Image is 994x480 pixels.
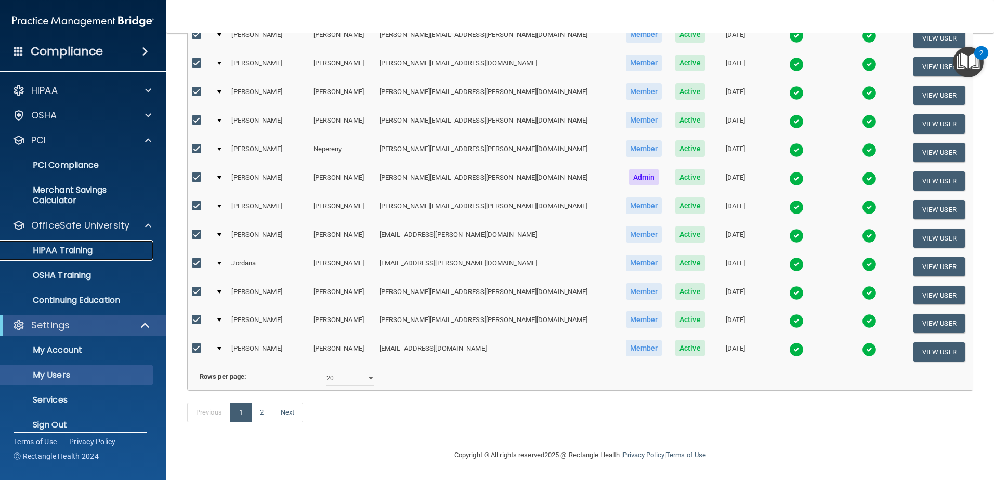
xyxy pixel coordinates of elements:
[862,86,877,100] img: tick.e7d51cea.svg
[789,314,804,328] img: tick.e7d51cea.svg
[675,226,705,243] span: Active
[227,52,309,81] td: [PERSON_NAME]
[789,257,804,272] img: tick.e7d51cea.svg
[789,86,804,100] img: tick.e7d51cea.svg
[913,229,965,248] button: View User
[862,200,877,215] img: tick.e7d51cea.svg
[862,114,877,129] img: tick.e7d51cea.svg
[913,171,965,191] button: View User
[227,252,309,281] td: Jordana
[12,219,151,232] a: OfficeSafe University
[251,403,272,422] a: 2
[375,195,619,224] td: [PERSON_NAME][EMAIL_ADDRESS][PERSON_NAME][DOMAIN_NAME]
[862,286,877,300] img: tick.e7d51cea.svg
[187,403,231,422] a: Previous
[711,252,759,281] td: [DATE]
[913,86,965,105] button: View User
[375,24,619,52] td: [PERSON_NAME][EMAIL_ADDRESS][PERSON_NAME][DOMAIN_NAME]
[309,167,375,195] td: [PERSON_NAME]
[227,195,309,224] td: [PERSON_NAME]
[375,81,619,110] td: [PERSON_NAME][EMAIL_ADDRESS][PERSON_NAME][DOMAIN_NAME]
[7,345,149,355] p: My Account
[375,52,619,81] td: [PERSON_NAME][EMAIL_ADDRESS][DOMAIN_NAME]
[7,420,149,430] p: Sign Out
[675,112,705,128] span: Active
[200,372,246,380] b: Rows per page:
[789,229,804,243] img: tick.e7d51cea.svg
[626,55,662,71] span: Member
[227,281,309,310] td: [PERSON_NAME]
[675,340,705,356] span: Active
[666,451,706,459] a: Terms of Use
[789,171,804,186] img: tick.e7d51cea.svg
[675,83,705,100] span: Active
[7,160,149,170] p: PCI Compliance
[862,57,877,72] img: tick.e7d51cea.svg
[227,110,309,138] td: [PERSON_NAME]
[227,24,309,52] td: [PERSON_NAME]
[913,314,965,333] button: View User
[309,24,375,52] td: [PERSON_NAME]
[913,114,965,134] button: View User
[862,257,877,272] img: tick.e7d51cea.svg
[711,195,759,224] td: [DATE]
[626,197,662,214] span: Member
[711,81,759,110] td: [DATE]
[711,224,759,252] td: [DATE]
[227,167,309,195] td: [PERSON_NAME]
[227,224,309,252] td: [PERSON_NAME]
[675,283,705,300] span: Active
[31,134,46,146] p: PCI
[309,281,375,310] td: [PERSON_NAME]
[375,252,619,281] td: [EMAIL_ADDRESS][PERSON_NAME][DOMAIN_NAME]
[7,185,149,206] p: Merchant Savings Calculator
[789,114,804,129] img: tick.e7d51cea.svg
[789,57,804,72] img: tick.e7d51cea.svg
[626,255,662,271] span: Member
[309,338,375,366] td: [PERSON_NAME]
[14,451,99,461] span: Ⓒ Rectangle Health 2024
[711,52,759,81] td: [DATE]
[272,403,303,422] a: Next
[913,200,965,219] button: View User
[626,283,662,300] span: Member
[711,138,759,167] td: [DATE]
[227,81,309,110] td: [PERSON_NAME]
[309,309,375,338] td: [PERSON_NAME]
[711,338,759,366] td: [DATE]
[629,169,659,185] span: Admin
[12,84,151,97] a: HIPAA
[913,286,965,305] button: View User
[375,110,619,138] td: [PERSON_NAME][EMAIL_ADDRESS][PERSON_NAME][DOMAIN_NAME]
[862,314,877,328] img: tick.e7d51cea.svg
[862,342,877,357] img: tick.e7d51cea.svg
[626,140,662,157] span: Member
[7,295,149,305] p: Continuing Education
[675,26,705,43] span: Active
[675,140,705,157] span: Active
[7,245,93,256] p: HIPAA Training
[913,29,965,48] button: View User
[12,109,151,122] a: OSHA
[375,138,619,167] td: [PERSON_NAME][EMAIL_ADDRESS][PERSON_NAME][DOMAIN_NAME]
[626,340,662,356] span: Member
[675,197,705,214] span: Active
[675,255,705,271] span: Active
[789,143,804,157] img: tick.e7d51cea.svg
[7,370,149,380] p: My Users
[675,55,705,71] span: Active
[227,309,309,338] td: [PERSON_NAME]
[14,436,57,447] a: Terms of Use
[309,195,375,224] td: [PERSON_NAME]
[711,309,759,338] td: [DATE]
[230,403,252,422] a: 1
[675,311,705,328] span: Active
[375,224,619,252] td: [EMAIL_ADDRESS][PERSON_NAME][DOMAIN_NAME]
[862,229,877,243] img: tick.e7d51cea.svg
[309,252,375,281] td: [PERSON_NAME]
[789,29,804,43] img: tick.e7d51cea.svg
[31,319,70,331] p: Settings
[309,138,375,167] td: Nepereny
[626,311,662,328] span: Member
[375,167,619,195] td: [PERSON_NAME][EMAIL_ADDRESS][PERSON_NAME][DOMAIN_NAME]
